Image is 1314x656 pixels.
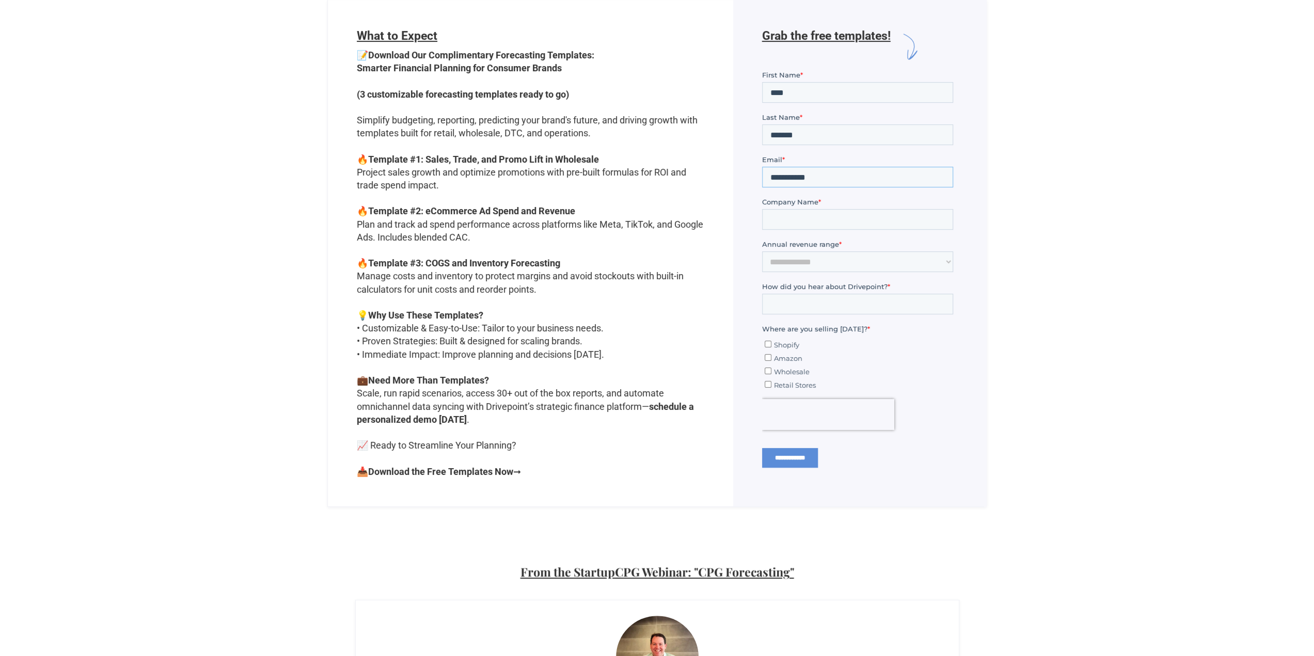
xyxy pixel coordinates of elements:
[509,563,805,586] h2: From the StartupCPG Webinar: "CPG Forecasting"
[357,89,569,100] strong: (3 customizable forecasting templates ready to go)
[368,310,483,321] strong: Why Use These Templates?
[368,258,560,268] strong: Template #3: COGS and Inventory Forecasting
[368,466,513,477] strong: Download the Free Templates Now
[368,205,575,216] strong: Template #2: eCommerce Ad Spend and Revenue
[357,49,704,493] p: 📝 Simplify budgeting, reporting, predicting your brand's future, and driving growth with template...
[368,154,599,165] strong: Template #1: Sales, Trade, and Promo Lift in Wholesale
[357,50,594,73] strong: Download Our Complimentary Forecasting Templates: Smarter Financial Planning for Consumer Brands
[368,375,489,386] strong: Need More Than Templates?
[357,29,437,43] span: What to Expect
[891,29,926,65] img: arrow
[762,29,891,65] h6: Grab the free templates!
[357,29,704,493] form: BRIX - Contact V3
[762,70,957,477] iframe: Form 0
